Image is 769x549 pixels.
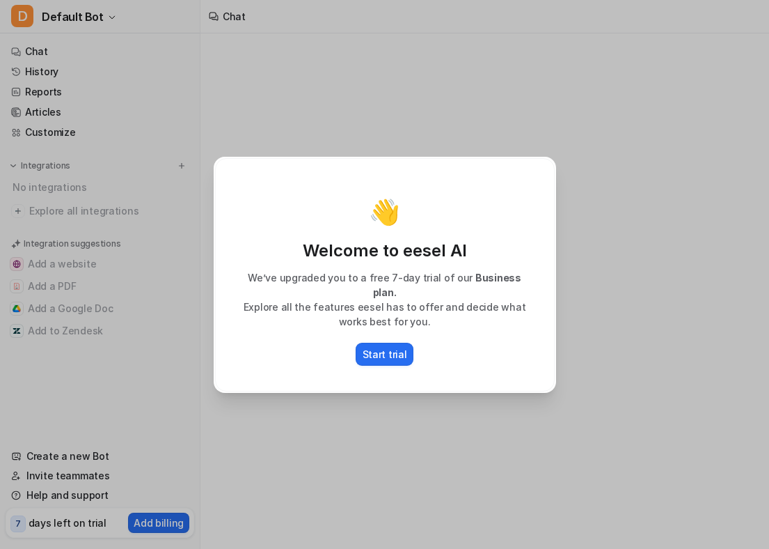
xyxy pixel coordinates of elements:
[230,270,540,300] p: We’ve upgraded you to a free 7-day trial of our
[230,300,540,329] p: Explore all the features eesel has to offer and decide what works best for you.
[363,347,407,362] p: Start trial
[356,343,414,366] button: Start trial
[230,240,540,262] p: Welcome to eesel AI
[369,198,400,226] p: 👋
